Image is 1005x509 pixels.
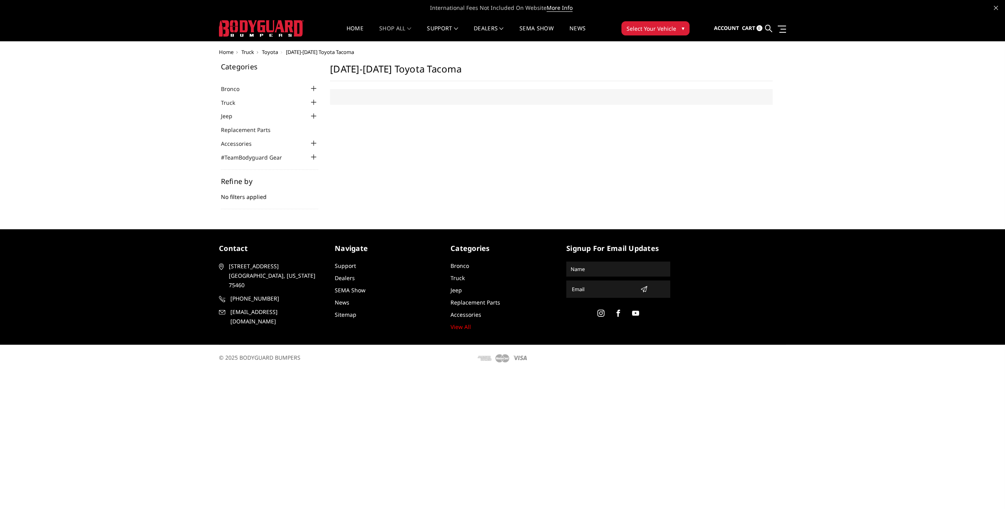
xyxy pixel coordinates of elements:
[335,299,349,306] a: News
[451,323,471,331] a: View All
[219,354,300,361] span: © 2025 BODYGUARD BUMPERS
[221,139,261,148] a: Accessories
[742,24,755,32] span: Cart
[219,294,323,303] a: [PHONE_NUMBER]
[219,48,234,56] a: Home
[742,18,762,39] a: Cart 0
[230,307,322,326] span: [EMAIL_ADDRESS][DOMAIN_NAME]
[330,63,773,81] h1: [DATE]-[DATE] Toyota Tacoma
[335,243,439,254] h5: Navigate
[682,24,684,32] span: ▾
[451,262,469,269] a: Bronco
[229,262,320,290] span: [STREET_ADDRESS] [GEOGRAPHIC_DATA], [US_STATE] 75460
[335,311,356,318] a: Sitemap
[451,286,462,294] a: Jeep
[347,26,363,41] a: Home
[714,24,739,32] span: Account
[219,307,323,326] a: [EMAIL_ADDRESS][DOMAIN_NAME]
[427,26,458,41] a: Support
[451,243,554,254] h5: Categories
[335,274,355,282] a: Dealers
[221,98,245,107] a: Truck
[569,283,637,295] input: Email
[379,26,411,41] a: shop all
[221,153,292,162] a: #TeamBodyguard Gear
[221,85,249,93] a: Bronco
[474,26,504,41] a: Dealers
[219,243,323,254] h5: contact
[335,286,365,294] a: SEMA Show
[241,48,254,56] a: Truck
[335,262,356,269] a: Support
[451,299,500,306] a: Replacement Parts
[221,112,242,120] a: Jeep
[221,126,280,134] a: Replacement Parts
[566,243,670,254] h5: signup for email updates
[569,26,586,41] a: News
[221,63,319,70] h5: Categories
[567,263,669,275] input: Name
[221,178,319,185] h5: Refine by
[219,20,304,37] img: BODYGUARD BUMPERS
[621,21,690,35] button: Select Your Vehicle
[714,18,739,39] a: Account
[547,4,573,12] a: More Info
[230,294,322,303] span: [PHONE_NUMBER]
[262,48,278,56] a: Toyota
[757,25,762,31] span: 0
[221,178,319,209] div: No filters applied
[451,274,465,282] a: Truck
[286,48,354,56] span: [DATE]-[DATE] Toyota Tacoma
[451,311,481,318] a: Accessories
[627,24,676,33] span: Select Your Vehicle
[519,26,554,41] a: SEMA Show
